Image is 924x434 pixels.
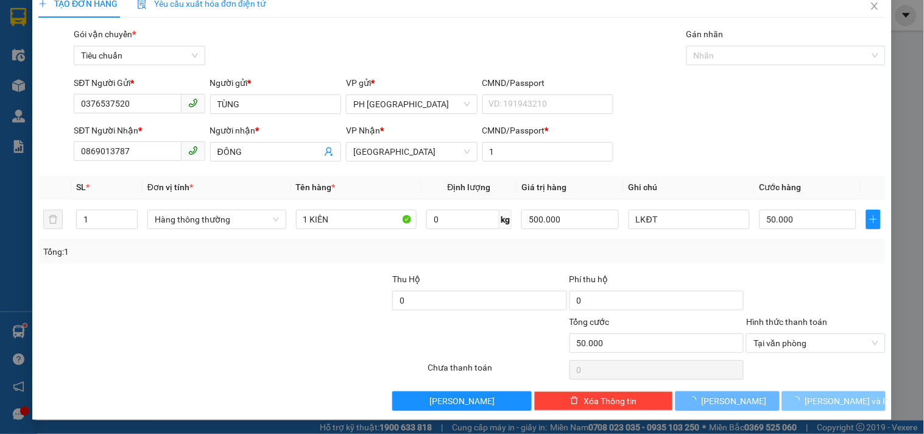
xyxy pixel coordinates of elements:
[346,126,380,135] span: VP Nhận
[43,210,63,229] button: delete
[10,54,134,71] div: 0909885181
[76,182,86,192] span: SL
[155,210,279,229] span: Hàng thông thường
[448,182,491,192] span: Định lượng
[392,274,420,284] span: Thu Hộ
[43,245,358,258] div: Tổng: 1
[866,210,881,229] button: plus
[188,98,198,108] span: phone
[867,215,880,224] span: plus
[624,176,755,199] th: Ghi chú
[74,29,136,39] span: Gói vận chuyển
[870,1,880,11] span: close
[429,394,495,408] span: [PERSON_NAME]
[10,12,29,24] span: Gửi:
[782,391,886,411] button: [PERSON_NAME] và In
[499,210,512,229] span: kg
[584,394,637,408] span: Xóa Thông tin
[805,394,890,408] span: [PERSON_NAME] và In
[188,146,198,155] span: phone
[629,210,750,229] input: Ghi Chú
[10,10,134,40] div: PH [GEOGRAPHIC_DATA]
[143,69,266,84] div: 1
[143,52,266,69] div: 0868885146
[81,46,197,65] span: Tiêu chuẩn
[296,182,336,192] span: Tên hàng
[346,76,477,90] div: VP gửi
[702,394,767,408] span: [PERSON_NAME]
[210,76,341,90] div: Người gửi
[210,124,341,137] div: Người nhận
[392,391,531,411] button: [PERSON_NAME]
[686,29,724,39] label: Gán nhãn
[74,76,205,90] div: SĐT Người Gửi
[760,182,802,192] span: Cước hàng
[324,147,334,157] span: user-add
[570,396,579,406] span: delete
[74,124,205,137] div: SĐT Người Nhận
[296,210,417,229] input: VD: Bàn, Ghế
[143,10,172,23] span: Nhận:
[143,38,266,52] div: TRÀ MY ( kẾ TOÁN)
[482,124,613,137] div: CMND/Passport
[147,182,193,192] span: Đơn vị tính
[426,361,568,382] div: Chưa thanh toán
[534,391,673,411] button: deleteXóa Thông tin
[521,210,619,229] input: 0
[746,317,827,327] label: Hình thức thanh toán
[688,396,702,405] span: loading
[675,391,779,411] button: [PERSON_NAME]
[570,272,744,291] div: Phí thu hộ
[753,334,878,352] span: Tại văn phòng
[482,76,613,90] div: CMND/Passport
[792,396,805,405] span: loading
[521,182,566,192] span: Giá trị hàng
[353,95,470,113] span: PH Sài Gòn
[143,10,266,38] div: [GEOGRAPHIC_DATA]
[10,40,134,54] div: A HẢI SG
[353,143,470,161] span: Tuy Hòa
[570,317,610,327] span: Tổng cước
